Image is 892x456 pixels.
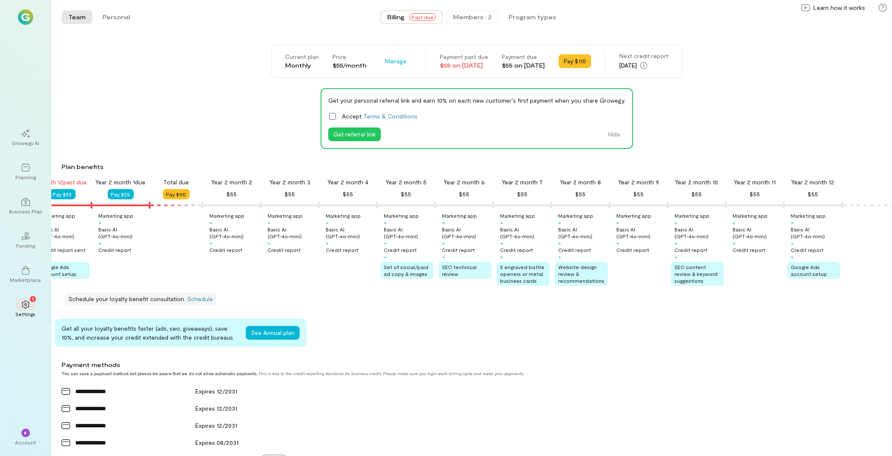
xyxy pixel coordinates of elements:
[575,189,586,199] div: $55
[500,219,503,226] div: +
[326,219,329,226] div: +
[10,122,41,153] a: Growegy AI
[10,191,41,222] a: Business Plan
[209,240,212,246] div: +
[10,259,41,290] a: Marketplace
[502,53,545,61] div: Payment due
[674,219,677,226] div: +
[384,264,428,277] span: Set of social/paid ad copy & images
[442,212,477,219] div: Marketing app
[750,189,760,199] div: $55
[269,178,310,187] div: Year 2 month 3
[32,295,34,302] span: 1
[558,264,604,284] span: Website design review & recommendations
[98,226,148,240] div: Basic AI (GPT‑4o‑mini)
[500,212,535,219] div: Marketing app
[326,240,329,246] div: +
[285,189,295,199] div: $55
[502,10,563,24] button: Program types
[246,326,300,340] button: See Annual plan
[40,212,75,219] div: Marketing app
[40,246,85,253] div: Credit report sent
[380,54,412,68] button: Manage
[10,422,41,453] div: *Account
[813,3,865,12] span: Learn how it works
[108,189,134,199] button: Pay $55
[558,219,561,226] div: +
[791,240,794,246] div: +
[163,189,190,199] button: Pay $110
[502,178,543,187] div: Year 2 month 7
[674,246,707,253] div: Credit report
[500,246,533,253] div: Credit report
[791,253,794,260] div: +
[327,178,368,187] div: Year 2 month 4
[326,226,375,240] div: Basic AI (GPT‑4o‑mini)
[195,388,237,395] span: Expires 12/2031
[384,240,387,246] div: +
[442,240,445,246] div: +
[733,226,782,240] div: Basic AI (GPT‑4o‑mini)
[16,242,35,249] div: Funding
[618,178,659,187] div: Year 2 month 9
[268,212,303,219] div: Marketing app
[674,264,718,284] span: SEO content review & keyword suggestions
[268,246,300,253] div: Credit report
[792,178,835,187] div: Year 2 month 12
[268,219,271,226] div: +
[386,178,427,187] div: Year 2 month 5
[734,178,776,187] div: Year 2 month 11
[50,189,76,199] button: Pay $55
[285,61,319,70] div: Monthly
[163,178,189,187] div: Total due
[384,246,417,253] div: Credit report
[633,189,644,199] div: $55
[674,253,677,260] div: +
[409,13,436,21] span: Past due
[560,178,601,187] div: Year 2 month 8
[616,226,666,240] div: Basic AI (GPT‑4o‑mini)
[40,264,77,277] span: Google Ads account setup
[384,212,419,219] div: Marketing app
[453,13,492,21] div: Members · 2
[442,219,445,226] div: +
[619,60,668,71] div: [DATE]
[791,212,826,219] div: Marketing app
[326,212,361,219] div: Marketing app
[328,96,625,105] div: Get your personal referral link and earn 10% on each new customer's first payment when you share ...
[285,53,319,61] div: Current plan
[195,422,237,429] span: Expires 12/2031
[733,219,736,226] div: +
[791,219,794,226] div: +
[187,295,213,302] a: Schedule
[440,61,488,70] div: $55 on [DATE]
[384,226,433,240] div: Basic AI (GPT‑4o‑mini)
[96,10,137,24] button: Personal
[333,61,366,70] div: $55/month
[442,253,445,260] div: +
[15,174,36,181] div: Planning
[558,246,591,253] div: Credit report
[227,189,237,199] div: $55
[733,240,736,246] div: +
[16,311,36,317] div: Settings
[692,189,702,199] div: $55
[616,212,651,219] div: Marketing app
[268,226,317,240] div: Basic AI (GPT‑4o‑mini)
[10,225,41,256] a: Funding
[62,10,92,24] button: Team
[62,163,889,171] div: Plan benefits
[209,219,212,226] div: +
[603,127,625,141] button: Hide
[343,189,353,199] div: $55
[459,189,469,199] div: $55
[328,127,381,141] button: Get referral link
[616,240,619,246] div: +
[209,212,244,219] div: Marketing app
[10,276,41,283] div: Marketplace
[98,246,131,253] div: Credit report
[808,189,818,199] div: $55
[442,264,477,277] span: SEO technical review
[15,439,36,446] div: Account
[68,295,187,302] span: Schedule your loyalty benefit consultation ·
